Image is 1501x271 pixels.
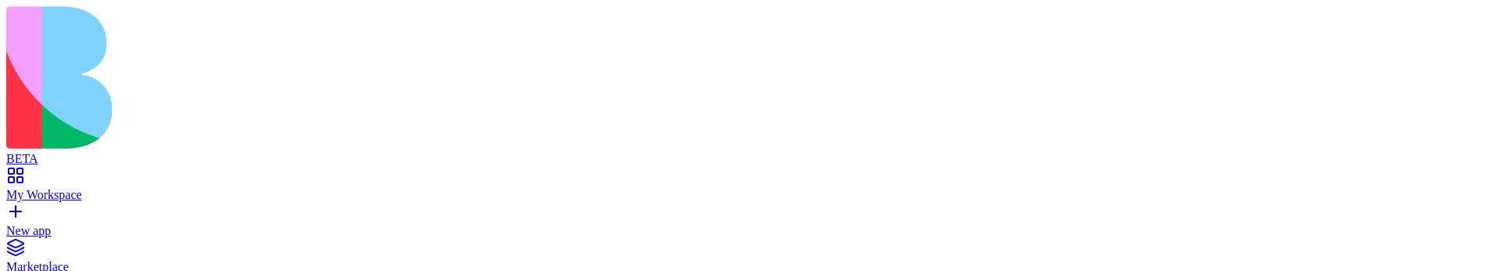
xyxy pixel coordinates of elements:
[6,174,1495,202] a: My Workspace
[6,210,1495,238] a: New app
[6,6,635,149] img: logo
[6,188,1495,202] div: My Workspace
[6,224,1495,238] div: New app
[6,138,1495,166] a: BETA
[6,152,1495,166] div: BETA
